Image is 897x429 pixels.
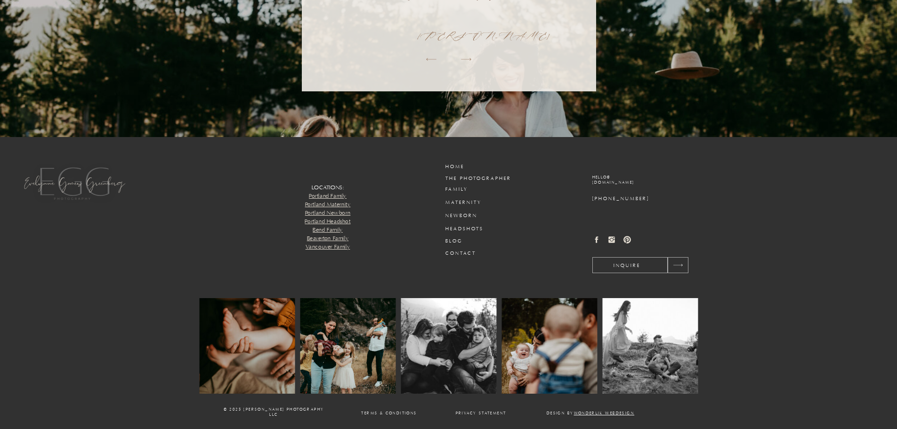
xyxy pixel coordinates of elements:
[445,199,491,206] a: maternity
[445,250,491,257] a: Contact
[445,226,491,233] a: headshots
[501,298,597,394] img: evelynne gomes greenberg (70 of 73)
[307,235,349,242] a: Beaverton Family
[592,195,708,202] a: [PHONE_NUMBER]
[305,218,350,225] a: Portland Headshot
[445,186,491,193] a: family
[309,193,347,200] a: Portland Family
[305,210,351,217] a: Portland Newborn
[313,227,343,234] a: Bend Family
[602,298,698,394] img: evelynne-gomes-greenberg (6 of 6)-2
[543,411,638,414] p: Design by
[417,32,480,39] p: [PERSON_NAME]
[359,411,420,414] a: Terms & conditions
[574,411,635,416] a: wonderlik webdesign
[592,175,708,189] a: hello@[DOMAIN_NAME]
[305,201,351,208] a: Portland Maternity
[300,298,396,394] img: evelynne gomes greenberg (54 of 73)
[592,175,708,189] h3: hello@ [DOMAIN_NAME]
[223,407,325,422] p: © 2025 [PERSON_NAME] PHOTOGRAPHY llc
[592,262,662,268] a: inquire
[445,238,491,245] a: Blog
[445,212,491,219] a: newborn
[445,175,526,182] a: the photographer
[239,184,417,257] p: LOCATIONS:
[454,411,509,414] a: Privacy Statement
[199,298,295,394] img: evelynne gomes greenberg (20 of 73)
[445,163,491,170] a: Home
[401,298,496,394] img: evelynne gomes greenberg (43 of 73)
[306,243,350,251] a: Vancouver Family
